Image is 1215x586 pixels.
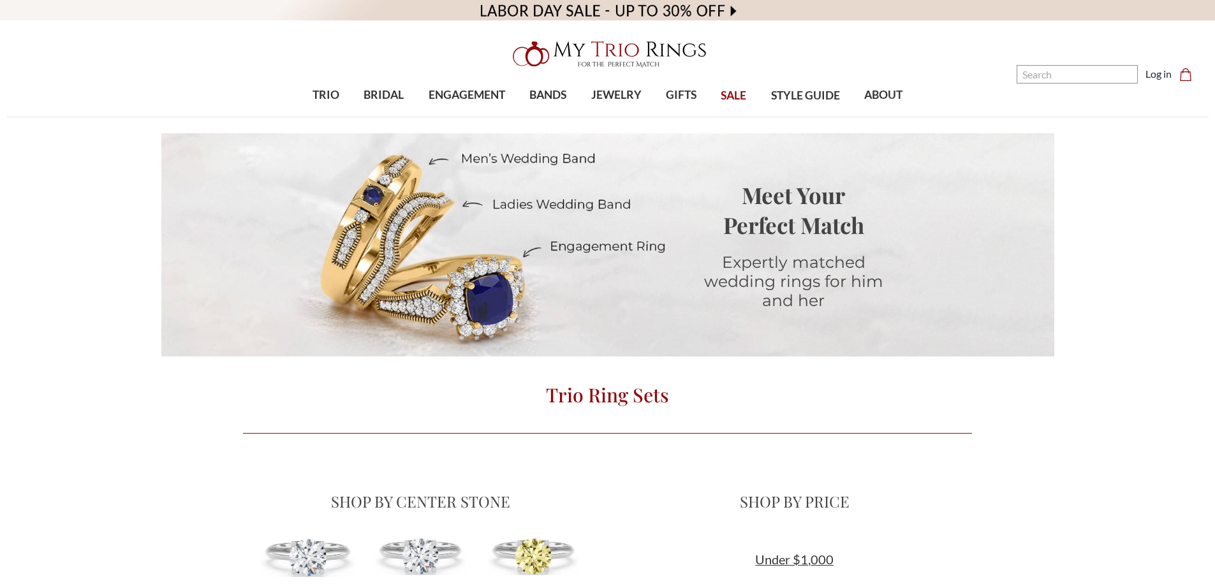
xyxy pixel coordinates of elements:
[1179,66,1200,82] a: Cart with 0 items
[313,87,339,103] span: TRIO
[1145,66,1172,82] a: Log in
[364,87,404,103] span: BRIDAL
[877,116,890,117] button: submenu toggle
[378,116,390,117] button: submenu toggle
[610,116,622,117] button: submenu toggle
[852,75,915,116] a: ABOUT
[506,34,710,75] img: My Trio Rings
[864,87,902,103] span: ABOUT
[688,180,899,240] h1: Meet Your Perfect Match
[755,552,834,567] span: Under $1,000
[541,116,554,117] button: submenu toggle
[755,554,834,566] a: Under $1,000
[654,75,709,116] a: GIFTS
[243,491,598,511] h2: SHOP BY CENTER STONE
[578,75,653,116] a: JEWELRY
[460,116,473,117] button: submenu toggle
[617,491,973,511] h2: SHOP BY PRICE
[771,87,840,104] span: STYLE GUIDE
[352,34,862,75] a: My Trio Rings
[758,75,851,117] a: STYLE GUIDE
[429,87,505,103] span: ENGAGEMENT
[709,75,758,117] a: SALE
[517,75,578,116] a: BANDS
[688,253,899,310] h1: Expertly matched wedding rings for him and her
[416,75,517,116] a: ENGAGEMENT
[300,75,351,116] a: TRIO
[351,75,416,116] a: BRIDAL
[591,87,642,103] span: JEWELRY
[1179,68,1192,81] svg: cart.cart_preview
[320,116,332,117] button: submenu toggle
[529,87,566,103] span: BANDS
[675,116,688,117] button: submenu toggle
[721,87,746,104] span: SALE
[666,87,696,103] span: GIFTS
[1017,65,1138,84] input: Search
